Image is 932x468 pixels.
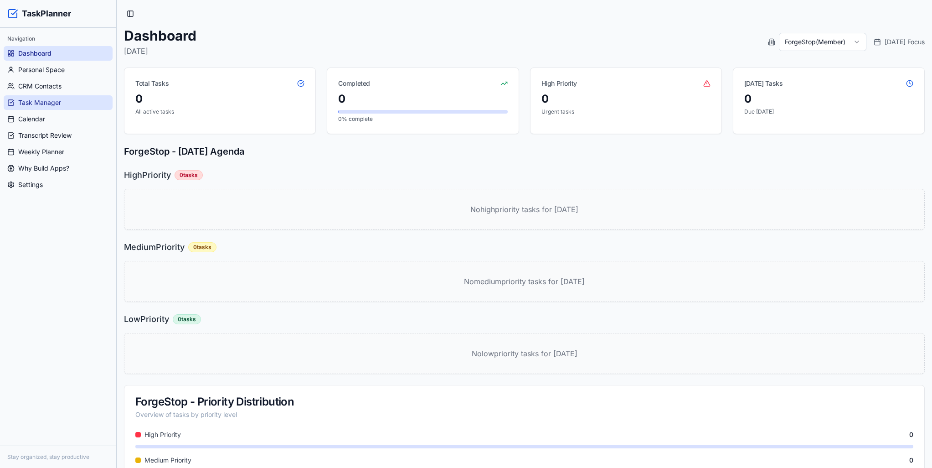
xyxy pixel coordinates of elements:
[909,430,913,439] span: 0
[18,65,65,74] span: Personal Space
[470,204,578,215] p: No high priority tasks for [DATE]
[18,180,43,189] span: Settings
[472,348,577,359] p: No low priority tasks for [DATE]
[541,79,577,88] div: High Priority
[909,456,913,465] span: 0
[7,453,109,461] div: Stay organized, stay productive
[144,456,191,465] span: Medium Priority
[18,98,61,107] span: Task Manager
[188,242,216,252] div: 0 task s
[4,177,113,192] a: Settings
[4,79,113,94] a: CRM Contacts
[18,164,69,173] span: Why Build Apps?
[18,147,64,156] span: Weekly Planner
[135,92,304,106] div: 0
[338,92,507,106] div: 0
[18,49,51,58] span: Dashboard
[464,276,585,287] p: No medium priority tasks for [DATE]
[18,131,72,140] span: Transcript Review
[124,241,185,254] h3: Medium Priority
[18,82,62,91] span: CRM Contacts
[4,128,113,143] a: Transcript Review
[744,92,913,106] div: 0
[874,37,925,47] div: [DATE] Focus
[135,410,913,419] div: Overview of tasks by priority level
[4,95,113,110] a: Task Manager
[124,145,925,158] h2: ForgeStop - [DATE] Agenda
[22,7,71,20] h1: TaskPlanner
[4,46,113,61] a: Dashboard
[4,31,113,46] div: Navigation
[175,170,203,180] div: 0 task s
[18,114,45,124] span: Calendar
[338,115,507,123] p: 0 % complete
[744,79,783,88] div: [DATE] Tasks
[124,46,196,57] p: [DATE]
[135,108,304,115] p: All active tasks
[744,108,913,115] p: Due [DATE]
[4,161,113,176] a: Why Build Apps?
[4,145,113,159] a: Weekly Planner
[144,430,181,439] span: High Priority
[173,314,201,324] div: 0 task s
[124,27,196,44] h1: Dashboard
[4,62,113,77] a: Personal Space
[135,79,169,88] div: Total Tasks
[4,112,113,126] a: Calendar
[338,79,370,88] div: Completed
[541,92,711,106] div: 0
[541,108,711,115] p: Urgent tasks
[135,396,913,407] div: ForgeStop - Priority Distribution
[124,169,171,182] h3: High Priority
[124,313,169,326] h3: Low Priority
